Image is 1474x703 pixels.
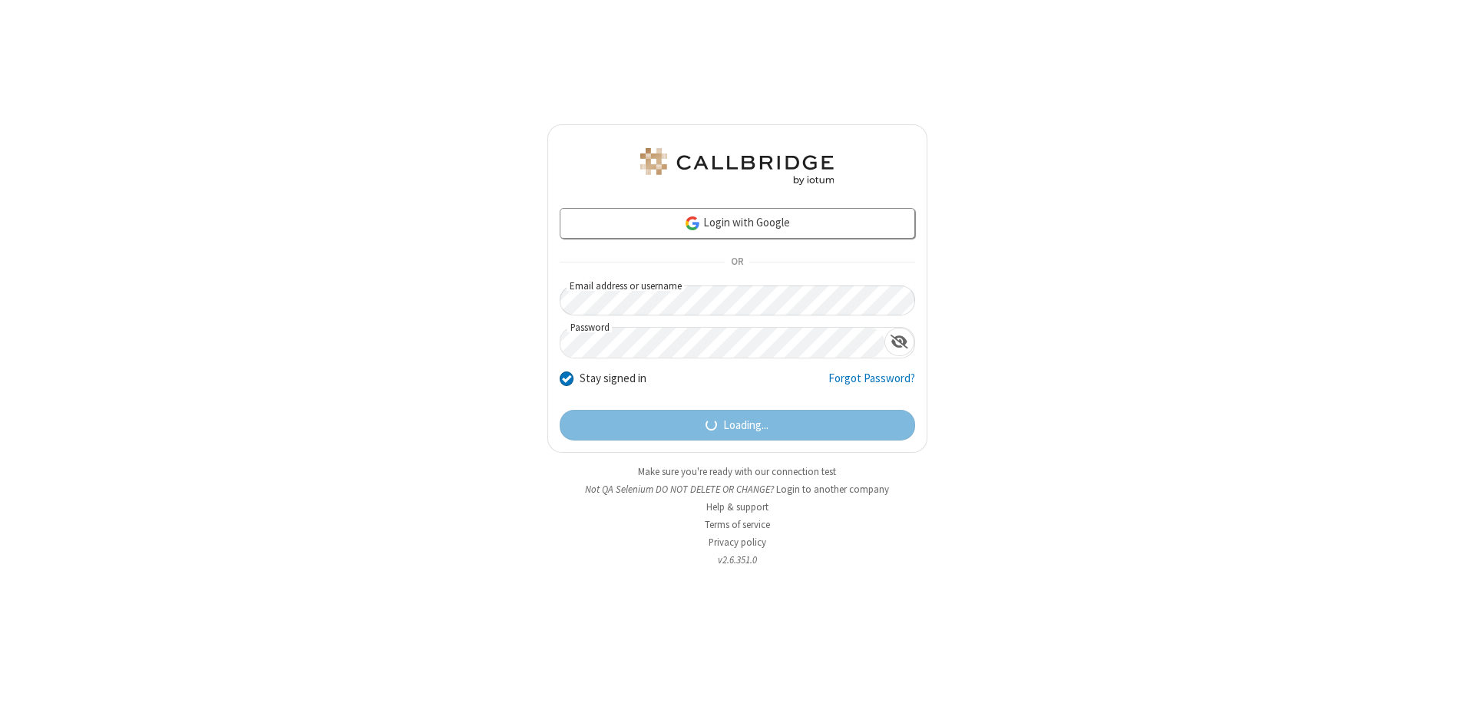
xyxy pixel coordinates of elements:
div: Show password [884,328,914,356]
img: QA Selenium DO NOT DELETE OR CHANGE [637,148,837,185]
a: Forgot Password? [828,370,915,399]
li: v2.6.351.0 [547,553,927,567]
button: Login to another company [776,482,889,497]
a: Help & support [706,500,768,513]
img: google-icon.png [684,215,701,232]
a: Privacy policy [709,536,766,549]
button: Loading... [560,410,915,441]
a: Terms of service [705,518,770,531]
a: Make sure you're ready with our connection test [638,465,836,478]
a: Login with Google [560,208,915,239]
li: Not QA Selenium DO NOT DELETE OR CHANGE? [547,482,927,497]
label: Stay signed in [580,370,646,388]
input: Password [560,328,884,358]
span: Loading... [723,417,768,434]
input: Email address or username [560,285,915,315]
span: OR [725,252,749,273]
